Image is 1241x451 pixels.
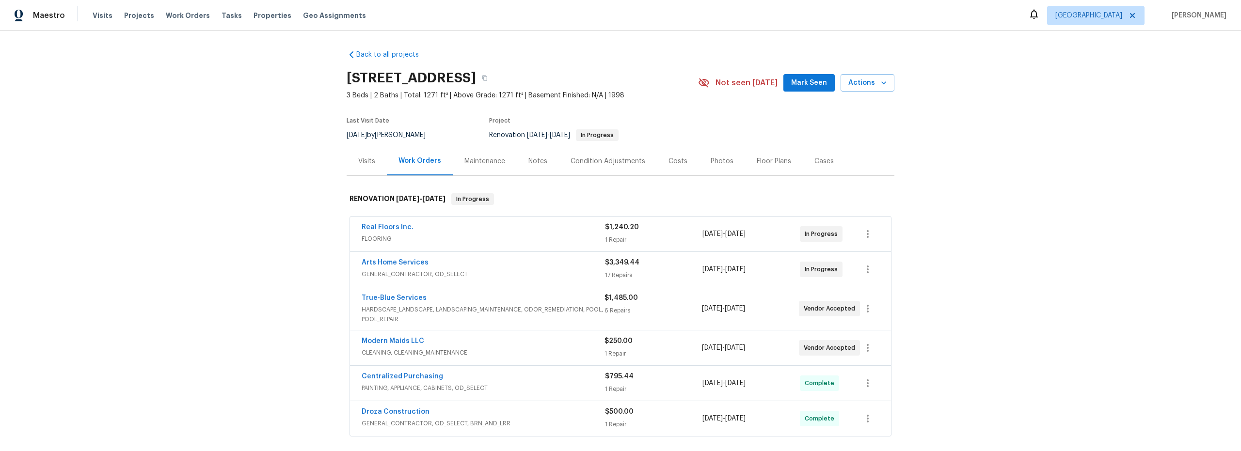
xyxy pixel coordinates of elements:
[725,415,746,422] span: [DATE]
[605,224,639,231] span: $1,240.20
[254,11,291,20] span: Properties
[702,415,723,422] span: [DATE]
[166,11,210,20] span: Work Orders
[805,229,842,239] span: In Progress
[362,259,429,266] a: Arts Home Services
[814,156,834,166] div: Cases
[489,132,619,139] span: Renovation
[347,132,367,139] span: [DATE]
[702,343,745,353] span: -
[605,373,634,380] span: $795.44
[804,343,859,353] span: Vendor Accepted
[362,234,605,244] span: FLOORING
[577,132,618,138] span: In Progress
[358,156,375,166] div: Visits
[605,270,702,280] div: 17 Repairs
[362,348,605,358] span: CLEANING, CLEANING_MAINTENANCE
[222,12,242,19] span: Tasks
[464,156,505,166] div: Maintenance
[362,338,424,344] a: Modern Maids LLC
[605,420,702,429] div: 1 Repair
[804,304,859,313] span: Vendor Accepted
[702,414,746,423] span: -
[362,419,605,428] span: GENERAL_CONTRACTOR, OD_SELECT, BRN_AND_LRR
[124,11,154,20] span: Projects
[527,132,547,139] span: [DATE]
[303,11,366,20] span: Geo Assignments
[702,305,722,312] span: [DATE]
[783,74,835,92] button: Mark Seen
[805,264,842,274] span: In Progress
[725,266,746,273] span: [DATE]
[605,349,701,358] div: 1 Repair
[605,408,634,415] span: $500.00
[725,380,746,387] span: [DATE]
[702,266,723,273] span: [DATE]
[605,295,638,301] span: $1,485.00
[605,384,702,394] div: 1 Repair
[422,195,445,202] span: [DATE]
[725,231,746,237] span: [DATE]
[398,156,441,166] div: Work Orders
[571,156,645,166] div: Condition Adjustments
[347,129,437,141] div: by [PERSON_NAME]
[528,156,547,166] div: Notes
[362,224,414,231] a: Real Floors Inc.
[757,156,791,166] div: Floor Plans
[347,118,389,124] span: Last Visit Date
[702,304,745,313] span: -
[605,306,701,315] div: 6 Repairs
[725,305,745,312] span: [DATE]
[362,305,605,324] span: HARDSCAPE_LANDSCAPE, LANDSCAPING_MAINTENANCE, ODOR_REMEDIATION, POOL, POOL_REPAIR
[527,132,570,139] span: -
[396,195,445,202] span: -
[605,235,702,245] div: 1 Repair
[362,373,443,380] a: Centralized Purchasing
[347,73,476,83] h2: [STREET_ADDRESS]
[725,344,745,351] span: [DATE]
[362,408,430,415] a: Droza Construction
[702,264,746,274] span: -
[702,231,723,237] span: [DATE]
[716,78,778,88] span: Not seen [DATE]
[347,184,894,215] div: RENOVATION [DATE]-[DATE]In Progress
[668,156,687,166] div: Costs
[362,295,427,301] a: True-Blue Services
[489,118,510,124] span: Project
[362,269,605,279] span: GENERAL_CONTRACTOR, OD_SELECT
[841,74,894,92] button: Actions
[605,338,633,344] span: $250.00
[702,380,723,387] span: [DATE]
[848,77,887,89] span: Actions
[350,193,445,205] h6: RENOVATION
[711,156,733,166] div: Photos
[1055,11,1122,20] span: [GEOGRAPHIC_DATA]
[93,11,112,20] span: Visits
[550,132,570,139] span: [DATE]
[33,11,65,20] span: Maestro
[396,195,419,202] span: [DATE]
[347,50,440,60] a: Back to all projects
[605,259,639,266] span: $3,349.44
[805,414,838,423] span: Complete
[362,383,605,393] span: PAINTING, APPLIANCE, CABINETS, OD_SELECT
[791,77,827,89] span: Mark Seen
[702,378,746,388] span: -
[347,91,698,100] span: 3 Beds | 2 Baths | Total: 1271 ft² | Above Grade: 1271 ft² | Basement Finished: N/A | 1998
[452,194,493,204] span: In Progress
[1168,11,1226,20] span: [PERSON_NAME]
[805,378,838,388] span: Complete
[702,344,722,351] span: [DATE]
[702,229,746,239] span: -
